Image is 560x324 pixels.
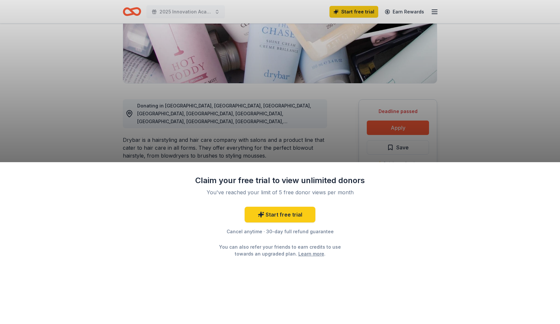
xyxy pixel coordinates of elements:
[195,175,365,186] div: Claim your free trial to view unlimited donors
[213,243,347,257] div: You can also refer your friends to earn credits to use towards an upgraded plan. .
[195,228,365,236] div: Cancel anytime · 30-day full refund guarantee
[298,250,324,257] a: Learn more
[245,207,315,222] a: Start free trial
[203,188,357,196] div: You've reached your limit of 5 free donor views per month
